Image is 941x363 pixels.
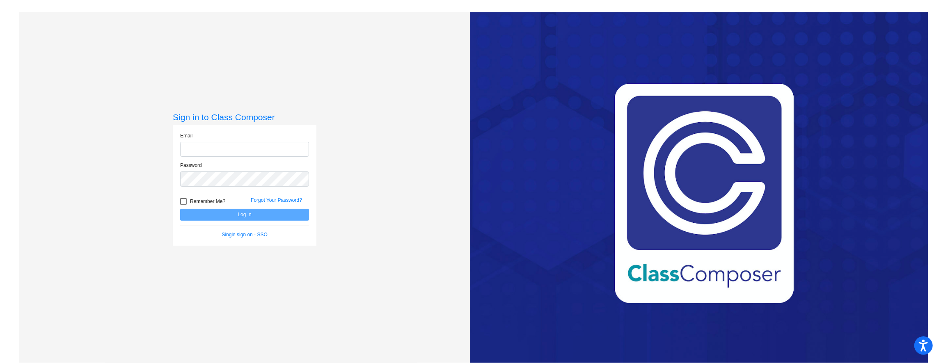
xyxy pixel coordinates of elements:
[190,196,225,206] span: Remember Me?
[222,232,267,237] a: Single sign on - SSO
[180,132,192,139] label: Email
[173,112,316,122] h3: Sign in to Class Composer
[251,197,302,203] a: Forgot Your Password?
[180,162,202,169] label: Password
[180,209,309,221] button: Log In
